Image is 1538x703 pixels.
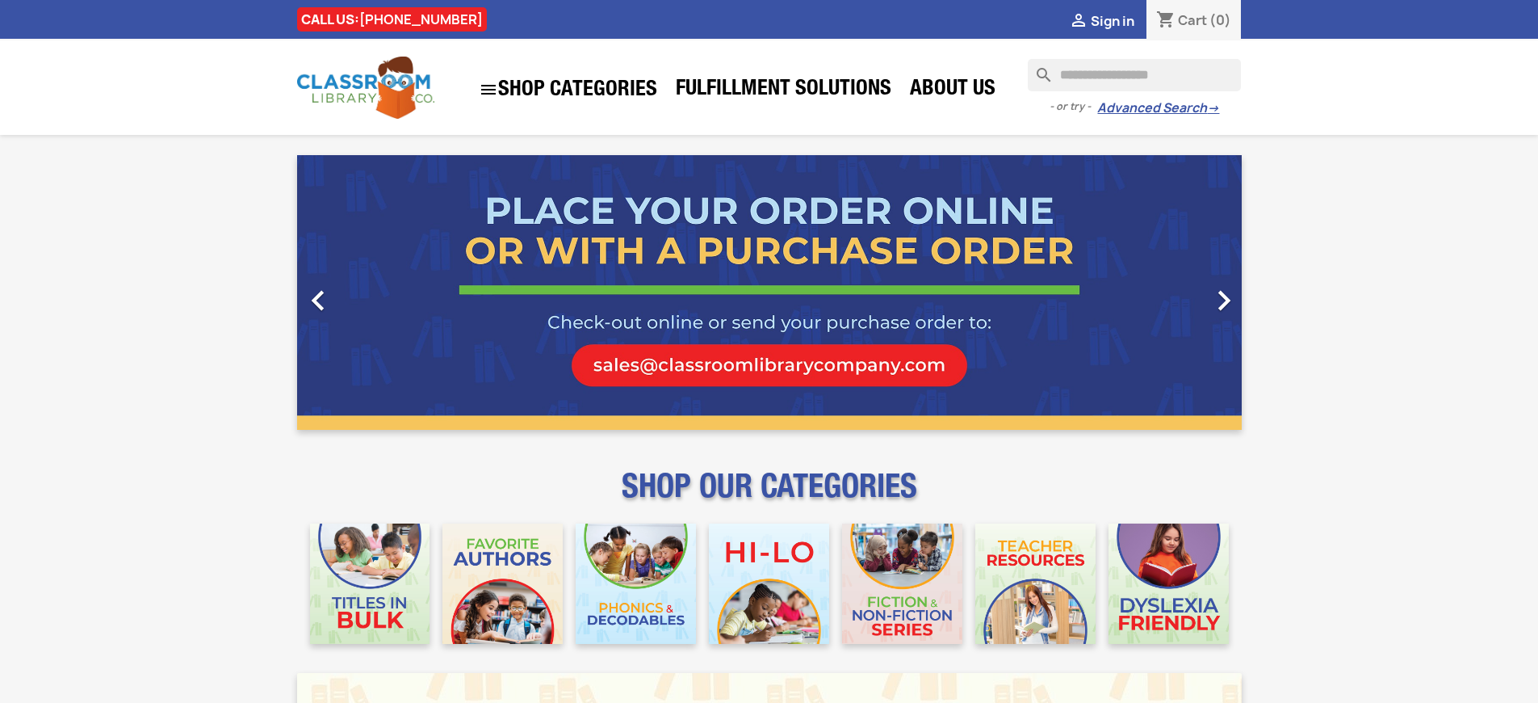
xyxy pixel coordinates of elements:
i: shopping_cart [1156,11,1176,31]
a: Advanced Search→ [1097,100,1219,116]
input: Search [1028,59,1241,91]
img: CLC_Phonics_And_Decodables_Mobile.jpg [576,524,696,644]
a: Next [1100,155,1242,430]
a:  Sign in [1069,12,1134,30]
span: (0) [1209,11,1231,29]
a: [PHONE_NUMBER] [359,11,483,28]
i: search [1028,59,1047,78]
a: SHOP CATEGORIES [471,72,665,107]
i:  [298,280,338,321]
img: CLC_Dyslexia_Mobile.jpg [1108,524,1229,644]
img: CLC_Favorite_Authors_Mobile.jpg [442,524,563,644]
i:  [1069,12,1088,32]
p: SHOP OUR CATEGORIES [297,482,1242,511]
span: → [1207,100,1219,116]
i:  [479,80,498,99]
div: CALL US: [297,7,487,32]
ul: Carousel container [297,155,1242,430]
img: CLC_HiLo_Mobile.jpg [709,524,829,644]
a: Fulfillment Solutions [668,74,899,107]
img: CLC_Bulk_Mobile.jpg [310,524,430,644]
span: Sign in [1091,12,1134,30]
span: - or try - [1050,99,1097,115]
img: CLC_Teacher_Resources_Mobile.jpg [975,524,1096,644]
img: Classroom Library Company [297,57,434,119]
span: Cart [1178,11,1207,29]
a: Previous [297,155,439,430]
i:  [1204,280,1244,321]
img: CLC_Fiction_Nonfiction_Mobile.jpg [842,524,962,644]
a: About Us [902,74,1004,107]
